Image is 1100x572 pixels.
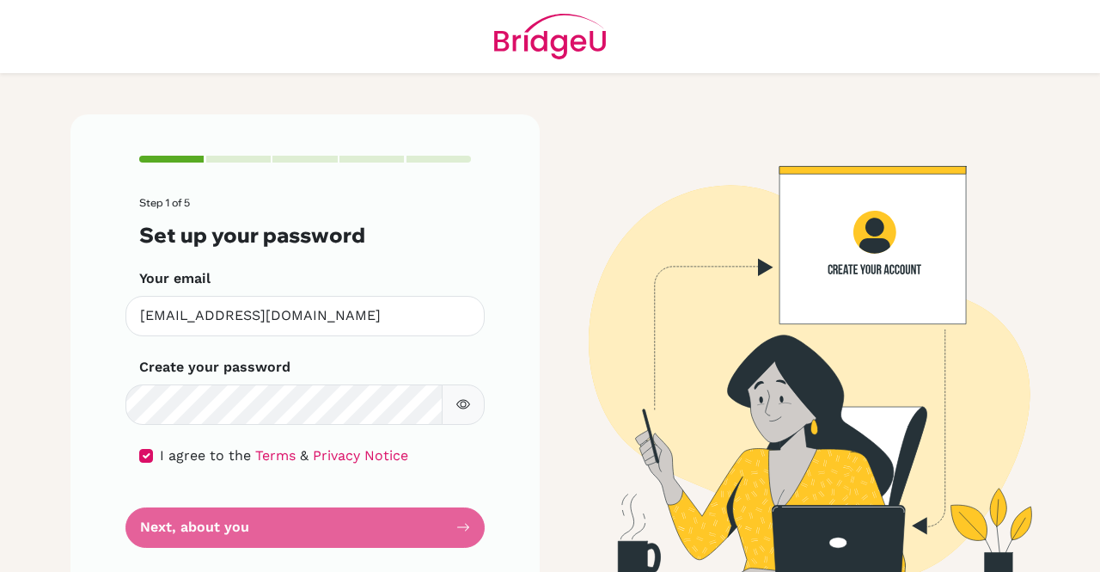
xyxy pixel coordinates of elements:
[125,296,485,336] input: Insert your email*
[313,447,408,464] a: Privacy Notice
[139,223,471,248] h3: Set up your password
[139,196,190,209] span: Step 1 of 5
[255,447,296,464] a: Terms
[160,447,251,464] span: I agree to the
[139,357,290,378] label: Create your password
[300,447,309,464] span: &
[139,268,211,289] label: Your email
